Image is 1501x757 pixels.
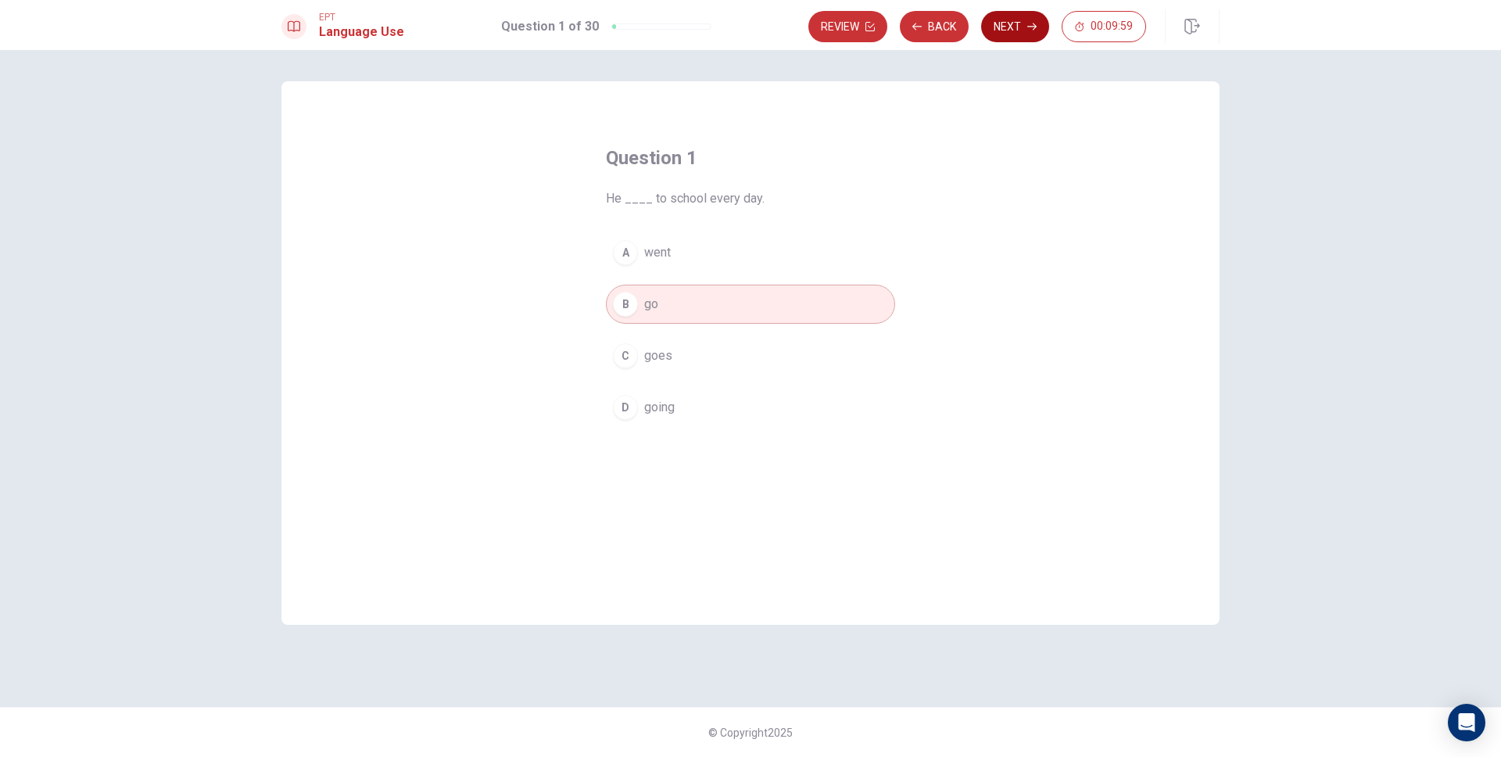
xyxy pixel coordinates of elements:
[644,398,675,417] span: going
[981,11,1049,42] button: Next
[606,145,895,170] h4: Question 1
[708,727,793,739] span: © Copyright 2025
[613,240,638,265] div: A
[319,23,404,41] h1: Language Use
[644,346,672,365] span: goes
[606,388,895,427] button: Dgoing
[613,395,638,420] div: D
[808,11,887,42] button: Review
[644,295,658,314] span: go
[613,292,638,317] div: B
[1448,704,1485,741] div: Open Intercom Messenger
[900,11,969,42] button: Back
[319,12,404,23] span: EPT
[613,343,638,368] div: C
[1091,20,1133,33] span: 00:09:59
[606,233,895,272] button: Awent
[606,189,895,208] span: He ____ to school every day.
[606,336,895,375] button: Cgoes
[606,285,895,324] button: Bgo
[1062,11,1146,42] button: 00:09:59
[501,17,599,36] h1: Question 1 of 30
[644,243,671,262] span: went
